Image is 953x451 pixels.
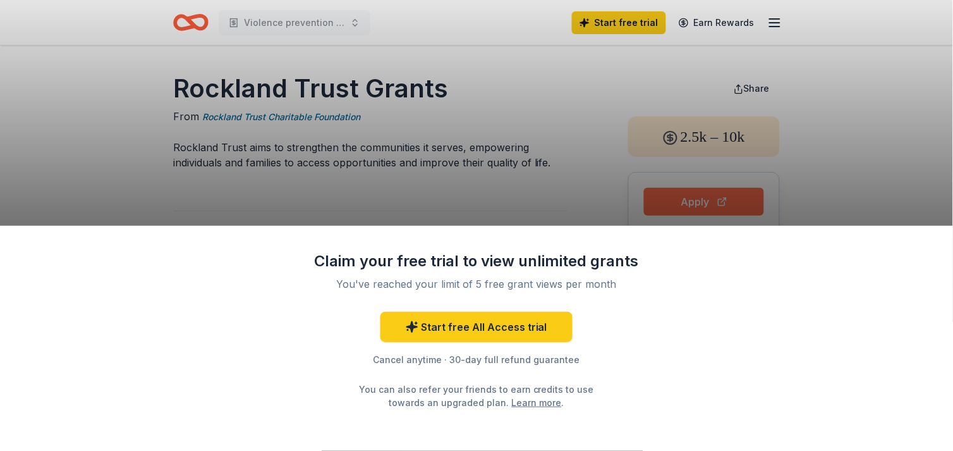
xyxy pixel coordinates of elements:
div: Cancel anytime · 30-day full refund guarantee [312,352,641,368]
div: Claim your free trial to view unlimited grants [312,251,641,271]
a: Start free All Access trial [380,312,573,342]
a: Learn more [512,396,562,409]
div: You can also refer your friends to earn credits to use towards an upgraded plan. . [348,383,605,409]
div: You've reached your limit of 5 free grant views per month [327,276,626,292]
